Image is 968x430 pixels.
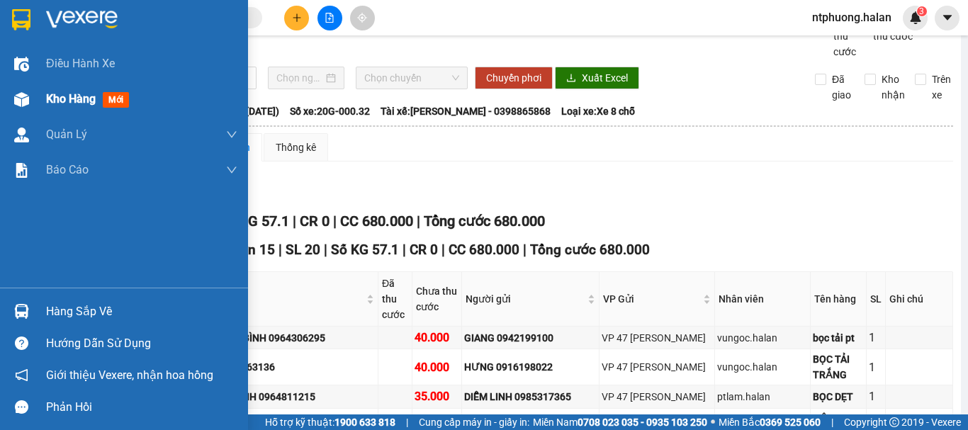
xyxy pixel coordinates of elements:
[46,366,213,384] span: Giới thiệu Vexere, nhận hoa hồng
[331,242,399,258] span: Số KG 57.1
[350,6,375,30] button: aim
[12,9,30,30] img: logo-vxr
[578,417,707,428] strong: 0708 023 035 - 0935 103 250
[46,92,96,106] span: Kho hàng
[317,6,342,30] button: file-add
[381,103,551,119] span: Tài xế: [PERSON_NAME] - 0398865868
[719,414,821,430] span: Miền Bắc
[265,414,395,430] span: Hỗ trợ kỹ thuật:
[415,387,458,405] div: 35.000
[717,330,808,346] div: vungoc.halan
[813,389,864,404] div: BỌC DẸT
[813,330,864,346] div: bọc tải pt
[412,272,461,327] th: Chưa thu cước
[14,163,29,178] img: solution-icon
[717,359,808,375] div: vungoc.halan
[811,272,867,327] th: Tên hàng
[14,92,29,107] img: warehouse-icon
[917,6,927,16] sup: 3
[46,125,87,143] span: Quản Lý
[364,67,459,89] span: Chọn chuyến
[813,351,864,383] div: BỌC TẢI TRẮNG
[533,414,707,430] span: Miền Nam
[869,411,883,429] div: 1
[711,419,715,425] span: ⚪️
[403,242,406,258] span: |
[417,213,420,230] span: |
[14,128,29,142] img: warehouse-icon
[410,242,438,258] span: CR 0
[935,6,959,30] button: caret-down
[186,330,376,346] div: TRANG PHÚ BÌNH 0964306295
[919,6,924,16] span: 3
[325,13,334,23] span: file-add
[186,389,376,404] div: PHƯỚC P.BINH 0964811215
[15,368,28,382] span: notification
[603,291,700,307] span: VP Gửi
[357,13,367,23] span: aim
[600,385,715,408] td: VP 47 Trần Khát Chân
[333,213,337,230] span: |
[415,358,458,376] div: 40.000
[278,242,282,258] span: |
[464,330,597,346] div: GIANG 0942199100
[717,389,808,404] div: ptlam.halan
[523,242,527,258] span: |
[555,67,639,89] button: downloadXuất Excel
[293,213,296,230] span: |
[561,103,635,119] span: Loại xe: Xe 8 chỗ
[909,11,922,24] img: icon-new-feature
[475,67,553,89] button: Chuyển phơi
[867,272,886,327] th: SL
[406,414,408,430] span: |
[276,140,316,155] div: Thống kê
[464,359,597,375] div: HƯNG 0916198022
[219,213,289,230] span: Số KG 57.1
[15,400,28,414] span: message
[801,9,903,26] span: ntphuong.halan
[926,72,957,103] span: Trên xe
[424,213,545,230] span: Tổng cước 680.000
[340,213,413,230] span: CC 680.000
[226,164,237,176] span: down
[602,330,712,346] div: VP 47 [PERSON_NAME]
[886,272,953,327] th: Ghi chú
[103,92,129,108] span: mới
[415,411,458,429] div: 40.000
[831,414,833,430] span: |
[186,412,376,427] div: Cường 0979554683
[600,327,715,349] td: VP 47 Trần Khát Chân
[600,349,715,385] td: VP 47 Trần Khát Chân
[869,358,883,376] div: 1
[300,213,330,230] span: CR 0
[582,70,628,86] span: Xuất Excel
[876,72,911,103] span: Kho nhận
[464,412,597,427] div: MINH DC 0947289795
[276,70,323,86] input: Chọn ngày
[715,272,811,327] th: Nhân viên
[14,57,29,72] img: warehouse-icon
[186,359,376,375] div: GIANG 0977963136
[869,329,883,346] div: 1
[441,242,445,258] span: |
[828,13,865,60] span: Lọc Đã thu cước
[464,389,597,404] div: DIỄM LINH 0985317365
[324,242,327,258] span: |
[378,272,412,327] th: Đã thu cước
[449,242,519,258] span: CC 680.000
[15,336,28,350] span: question-circle
[941,11,954,24] span: caret-down
[602,389,712,404] div: VP 47 [PERSON_NAME]
[187,291,364,307] span: Người nhận
[46,55,115,72] span: Điều hành xe
[869,387,883,405] div: 1
[230,242,275,258] span: Đơn 15
[292,13,302,23] span: plus
[602,359,712,375] div: VP 47 [PERSON_NAME]
[826,72,857,103] span: Đã giao
[46,333,237,354] div: Hướng dẫn sử dụng
[290,103,370,119] span: Số xe: 20G-000.32
[717,412,808,427] div: vungoc.halan
[286,242,320,258] span: SL 20
[46,397,237,418] div: Phản hồi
